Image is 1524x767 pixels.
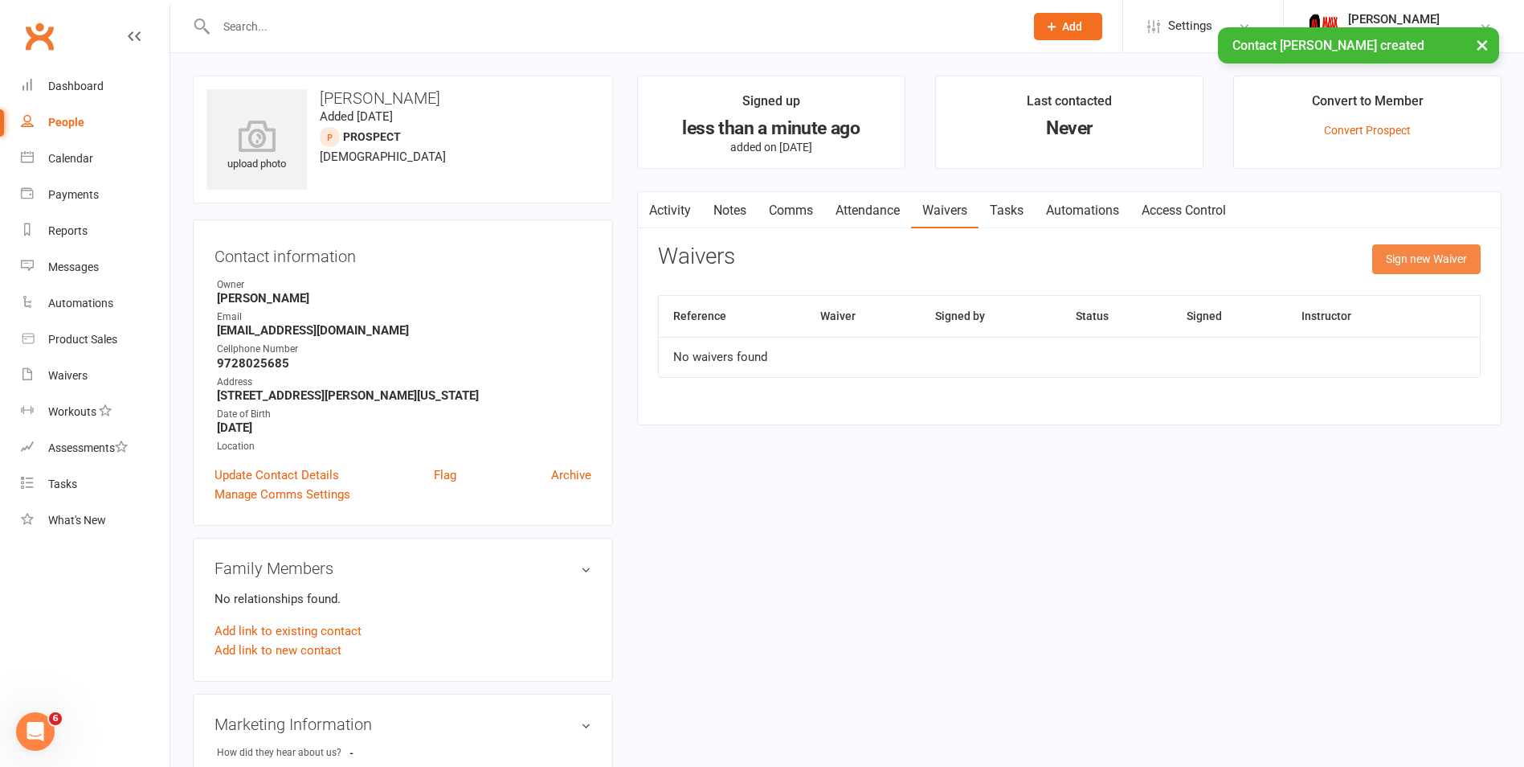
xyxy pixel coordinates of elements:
a: Calendar [21,141,170,177]
a: Payments [21,177,170,213]
strong: [STREET_ADDRESS][PERSON_NAME][US_STATE] [217,388,591,403]
a: Automations [21,285,170,322]
div: upload photo [206,120,307,173]
a: Reports [21,213,170,249]
strong: [EMAIL_ADDRESS][DOMAIN_NAME] [217,323,591,338]
h3: Waivers [658,244,735,269]
div: Workouts [48,405,96,418]
a: Dashboard [21,68,170,105]
div: Convert to Member [1312,91,1424,120]
a: Add link to new contact [215,641,341,660]
snap: prospect [343,130,401,143]
div: Date of Birth [217,407,591,422]
div: Payments [48,188,99,201]
strong: - [349,747,442,759]
div: Location [217,439,591,454]
div: Signed up [742,91,800,120]
p: added on [DATE] [652,141,890,154]
a: Notes [702,192,758,229]
div: Messages [48,260,99,273]
div: less than a minute ago [652,120,890,137]
a: Activity [638,192,702,229]
td: No waivers found [659,337,1480,377]
button: × [1468,27,1497,62]
a: Messages [21,249,170,285]
span: 6 [49,712,62,725]
div: Contact [PERSON_NAME] created [1218,27,1499,64]
a: Add link to existing contact [215,621,362,641]
a: Tasks [979,192,1035,229]
a: Update Contact Details [215,466,339,485]
a: Flag [434,466,456,485]
strong: [DATE] [217,420,591,435]
a: Comms [758,192,824,229]
a: Product Sales [21,322,170,358]
img: thumb_image1759205071.png [1308,10,1340,43]
iframe: Intercom live chat [16,712,55,751]
a: Convert Prospect [1324,124,1411,137]
div: Owner [217,277,591,293]
h3: [PERSON_NAME] [206,89,599,107]
a: What's New [21,502,170,539]
a: People [21,105,170,141]
p: No relationships found. [215,589,591,609]
th: Waiver [806,296,921,337]
a: Workouts [21,394,170,430]
a: Access Control [1130,192,1237,229]
a: Manage Comms Settings [215,485,350,504]
div: What's New [48,514,106,527]
div: Waivers [48,369,88,382]
time: Added [DATE] [320,109,393,124]
h3: Contact information [215,241,591,265]
a: Tasks [21,466,170,502]
div: Product Sales [48,333,117,346]
span: Settings [1168,8,1212,44]
strong: 9728025685 [217,356,591,371]
input: Search... [211,15,1013,38]
a: Waivers [21,358,170,394]
th: Status [1061,296,1172,337]
div: Dashboard [48,80,104,92]
a: Automations [1035,192,1130,229]
a: Clubworx [19,16,59,56]
span: Add [1062,20,1082,33]
th: Reference [659,296,806,337]
h3: Family Members [215,560,591,577]
th: Signed [1172,296,1287,337]
div: Email [217,310,591,325]
div: Assessments [48,441,128,454]
span: [DEMOGRAPHIC_DATA] [320,150,446,164]
button: Sign new Waiver [1372,244,1481,273]
div: [PERSON_NAME] [1348,12,1440,27]
h3: Marketing Information [215,716,591,733]
a: Assessments [21,430,170,466]
div: Cellphone Number [217,342,591,357]
div: People [48,116,84,129]
div: Automations [48,297,113,310]
div: Never [950,120,1188,137]
div: Maax Fitness [1348,27,1440,41]
th: Signed by [921,296,1061,337]
div: Address [217,375,591,390]
div: Reports [48,224,88,237]
div: Tasks [48,478,77,490]
div: How did they hear about us? [217,745,349,761]
div: Last contacted [1027,91,1112,120]
strong: [PERSON_NAME] [217,291,591,306]
a: Waivers [911,192,979,229]
a: Attendance [824,192,911,229]
th: Instructor [1287,296,1428,337]
a: Archive [551,466,591,485]
div: Calendar [48,152,93,165]
button: Add [1034,13,1102,40]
